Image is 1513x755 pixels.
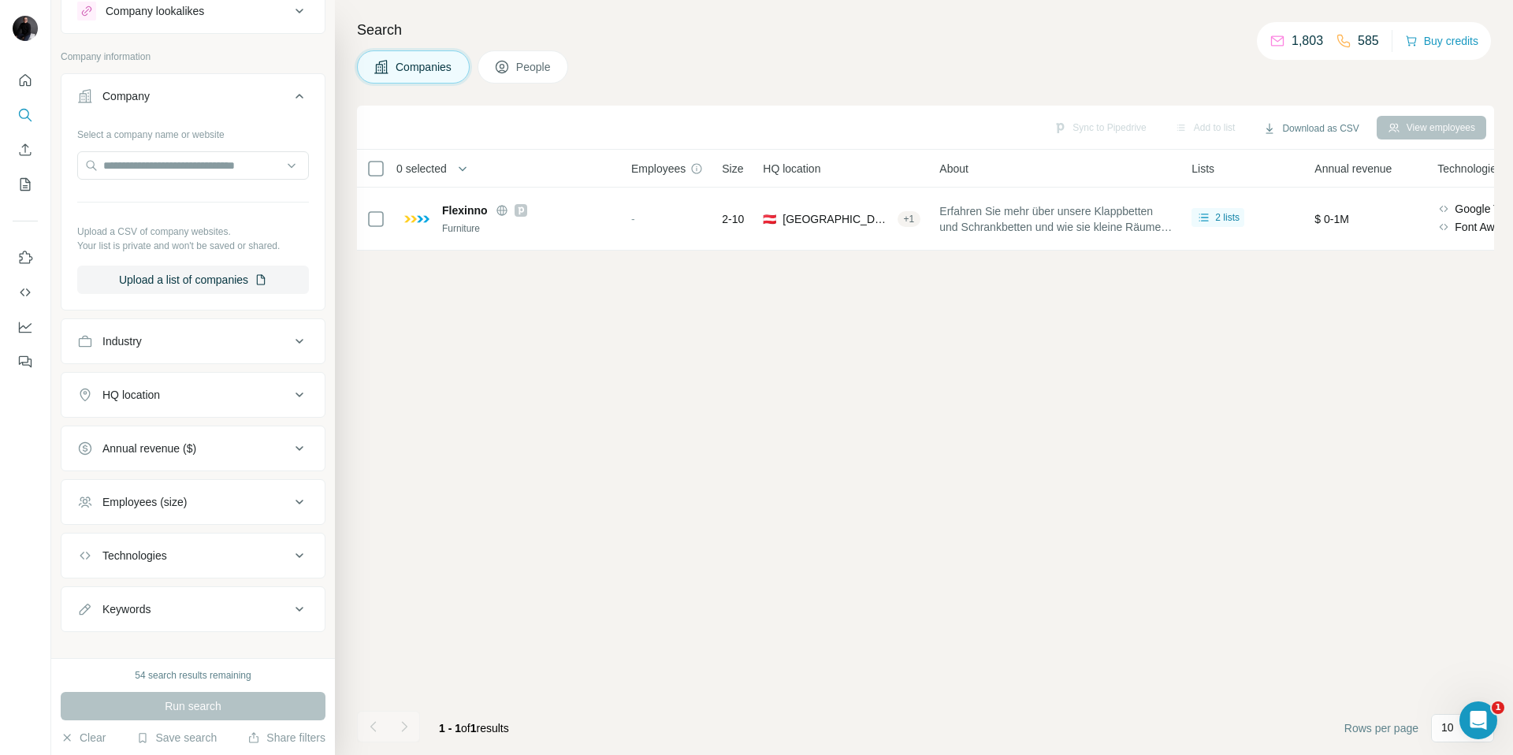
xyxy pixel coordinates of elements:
[61,376,325,414] button: HQ location
[13,170,38,199] button: My lists
[102,333,142,349] div: Industry
[442,203,488,218] span: Flexinno
[13,16,38,41] img: Avatar
[763,211,776,227] span: 🇦🇹
[102,548,167,563] div: Technologies
[135,668,251,682] div: 54 search results remaining
[722,211,744,227] span: 2-10
[439,722,461,735] span: 1 - 1
[102,494,187,510] div: Employees (size)
[102,601,151,617] div: Keywords
[106,3,204,19] div: Company lookalikes
[1437,161,1502,177] span: Technologies
[61,430,325,467] button: Annual revenue ($)
[102,387,160,403] div: HQ location
[404,206,429,232] img: Logo of Flexinno
[61,730,106,746] button: Clear
[516,59,552,75] span: People
[1492,701,1504,714] span: 1
[13,101,38,129] button: Search
[763,161,820,177] span: HQ location
[77,225,309,239] p: Upload a CSV of company websites.
[1314,213,1349,225] span: $ 0-1M
[13,348,38,376] button: Feedback
[439,722,509,735] span: results
[1292,32,1323,50] p: 1,803
[61,50,325,64] p: Company information
[898,212,921,226] div: + 1
[470,722,477,735] span: 1
[722,161,743,177] span: Size
[461,722,470,735] span: of
[631,213,635,225] span: -
[1314,161,1392,177] span: Annual revenue
[1191,161,1214,177] span: Lists
[939,161,968,177] span: About
[61,590,325,628] button: Keywords
[13,66,38,95] button: Quick start
[396,59,453,75] span: Companies
[102,441,196,456] div: Annual revenue ($)
[136,730,217,746] button: Save search
[61,322,325,360] button: Industry
[1405,30,1478,52] button: Buy credits
[939,203,1173,235] span: Erfahren Sie mehr über unsere Klappbetten und Schrankbetten und wie sie kleine Räume in Schlafwel...
[13,244,38,272] button: Use Surfe on LinkedIn
[13,136,38,164] button: Enrich CSV
[1215,210,1240,225] span: 2 lists
[13,278,38,307] button: Use Surfe API
[396,161,447,177] span: 0 selected
[77,239,309,253] p: Your list is private and won't be saved or shared.
[357,19,1494,41] h4: Search
[61,537,325,575] button: Technologies
[77,266,309,294] button: Upload a list of companies
[77,121,309,142] div: Select a company name or website
[1459,701,1497,739] iframe: Intercom live chat
[247,730,325,746] button: Share filters
[61,483,325,521] button: Employees (size)
[442,221,612,236] div: Furniture
[102,88,150,104] div: Company
[1344,720,1418,736] span: Rows per page
[1441,720,1454,735] p: 10
[783,211,890,227] span: [GEOGRAPHIC_DATA]
[1252,117,1370,140] button: Download as CSV
[1358,32,1379,50] p: 585
[61,77,325,121] button: Company
[13,313,38,341] button: Dashboard
[631,161,686,177] span: Employees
